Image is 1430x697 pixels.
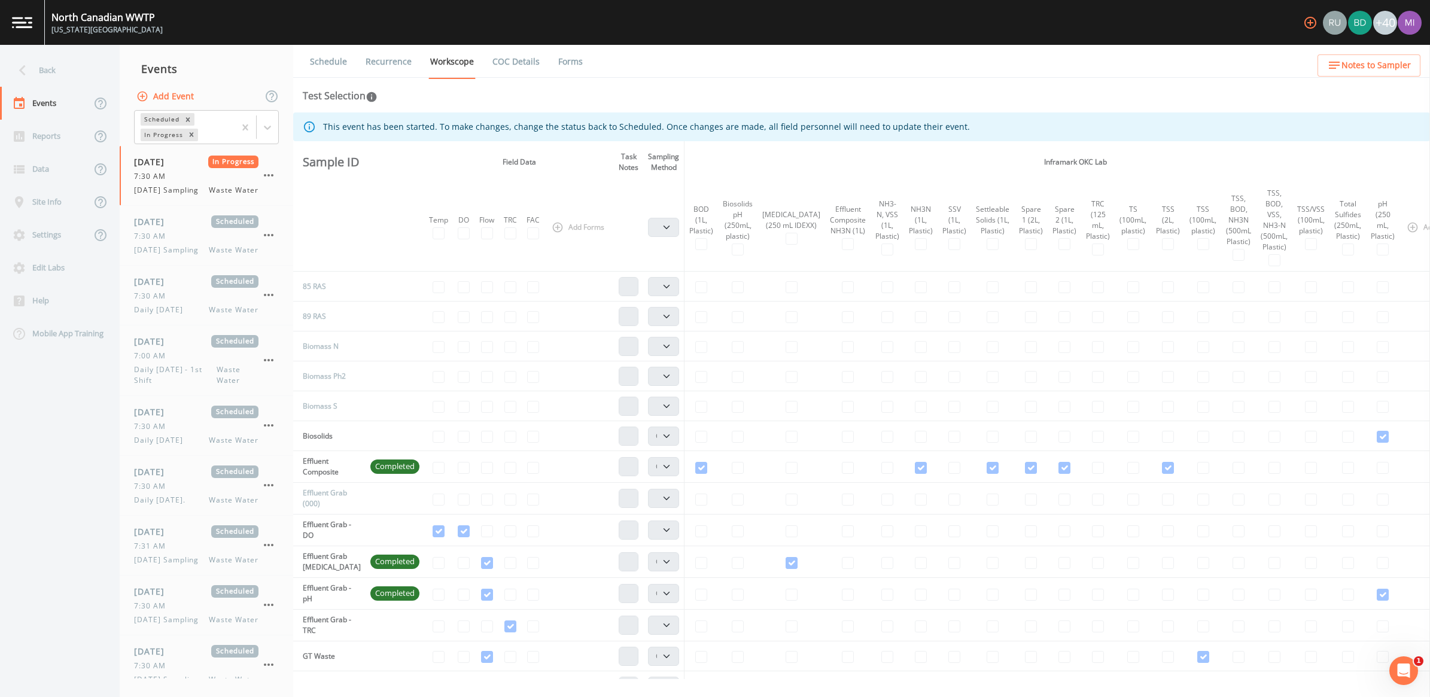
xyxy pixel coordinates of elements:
span: Scheduled [211,465,258,478]
div: [MEDICAL_DATA] (250 mL IDEXX) [762,209,820,231]
td: Effluent Grab - TRC [293,610,366,641]
td: GT Waste [293,641,366,671]
svg: In this section you'll be able to select the analytical test to run, based on the media type, and... [366,91,378,103]
a: Schedule [308,45,349,78]
span: Scheduled [211,215,258,228]
a: Recurrence [364,45,413,78]
a: [DATE]Scheduled7:30 AMDaily [DATE].Waste Water [120,456,293,516]
span: Notes to Sampler [1341,58,1411,73]
div: TSS, BOD, NH3N (500mL Plastic) [1226,193,1251,247]
div: Russell Schindler [1322,11,1347,35]
a: [DATE]Scheduled7:30 AM[DATE] SamplingWaste Water [120,635,293,695]
div: North Canadian WWTP [51,10,163,25]
div: This event has been started. To make changes, change the status back to Scheduled. Once changes a... [323,116,970,138]
a: [DATE]Scheduled7:30 AM[DATE] SamplingWaste Water [120,576,293,635]
div: Scheduled [141,113,181,126]
div: pH (250 mL, Plastic) [1371,199,1395,242]
span: 7:30 AM [134,421,173,432]
span: Scheduled [211,585,258,598]
div: Test Selection [303,89,378,103]
td: Effluent Composite [293,451,366,483]
span: Waste Water [209,305,258,315]
img: 9f682ec1c49132a47ef547787788f57d [1348,11,1372,35]
td: Biomass S [293,391,366,421]
span: [DATE] [134,335,173,348]
span: Completed [370,588,419,599]
img: logo [12,17,32,28]
div: Remove Scheduled [181,113,194,126]
span: Daily [DATE] [134,305,190,315]
span: [DATE] Sampling [134,555,206,565]
span: Completed [370,461,419,473]
img: 11d739c36d20347f7b23fdbf2a9dc2c5 [1398,11,1422,35]
span: Daily [DATE]. [134,495,192,506]
a: [DATE]Scheduled7:31 AM[DATE] SamplingWaste Water [120,516,293,576]
span: Scheduled [211,525,258,538]
div: TRC (125 mL, Plastic) [1086,199,1110,242]
div: DO [458,215,470,226]
span: Waste Water [209,435,258,446]
th: Sample ID [293,141,366,183]
span: Scheduled [211,406,258,418]
div: In Progress [141,129,185,141]
span: Completed [370,556,419,568]
span: Waste Water [209,614,258,625]
a: COC Details [491,45,541,78]
span: [DATE] [134,645,173,658]
span: 7:30 AM [134,171,173,182]
a: [DATE]In Progress7:30 AM[DATE] SamplingWaste Water [120,146,293,206]
div: [US_STATE][GEOGRAPHIC_DATA] [51,25,163,35]
td: Biomass Ph2 [293,361,366,391]
th: Sampling Method [643,141,684,183]
a: Workscope [428,45,476,79]
span: [DATE] [134,156,173,168]
div: SSV (1L, Plastic) [942,204,966,236]
td: Biosolids [293,421,366,451]
div: TSS/VSS (100mL, plastic) [1297,204,1325,236]
span: Daily [DATE] [134,435,190,446]
span: Scheduled [211,275,258,288]
div: NH3N (1L, Plastic) [909,204,933,236]
span: [DATE] Sampling [134,185,206,196]
div: NH3-N, VSS (1L, Plastic) [875,199,899,242]
td: Effluent Grab - pH [293,578,366,610]
span: 7:30 AM [134,231,173,242]
span: In Progress [208,156,259,168]
a: Forms [556,45,585,78]
span: 7:31 AM [134,541,173,552]
div: Effluent Composite NH3N (1L) [830,204,866,236]
span: Daily [DATE] - 1st Shift [134,364,217,386]
td: 85 RAS [293,272,366,302]
div: BOD (1L, Plastic) [689,204,713,236]
div: TSS (100mL, plastic) [1189,204,1216,236]
div: Total Sulfides (250mL, Plastic) [1334,199,1361,242]
span: 1 [1414,656,1423,666]
span: 7:30 AM [134,481,173,492]
a: [DATE]Scheduled7:00 AMDaily [DATE] - 1st ShiftWaste Water [120,325,293,396]
span: [DATE] Sampling [134,674,206,685]
span: 7:30 AM [134,601,173,611]
span: [DATE] [134,525,173,538]
img: a5c06d64ce99e847b6841ccd0307af82 [1323,11,1347,35]
span: 7:30 AM [134,291,173,302]
a: [DATE]Scheduled7:30 AMDaily [DATE]Waste Water [120,266,293,325]
span: Scheduled [211,645,258,658]
span: 7:00 AM [134,351,173,361]
td: 89 RAS [293,302,366,331]
span: [DATE] Sampling [134,614,206,625]
td: Biomass N [293,331,366,361]
div: FAC [527,215,540,226]
button: Add Event [134,86,199,108]
th: Field Data [424,141,614,183]
span: Waste Water [209,185,258,196]
iframe: Intercom live chat [1389,656,1418,685]
div: TS (100mL, plastic) [1119,204,1146,236]
td: Effluent Grab [MEDICAL_DATA] [293,546,366,578]
span: [DATE] Sampling [134,245,206,255]
div: Spare 1 (2L, Plastic) [1019,204,1043,236]
span: Scheduled [211,335,258,348]
div: TRC [504,215,517,226]
div: Settleable Solids (1L, Plastic) [976,204,1009,236]
div: TSS, BOD, VSS, NH3-N (500mL, Plastic) [1261,188,1288,252]
span: [DATE] [134,465,173,478]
